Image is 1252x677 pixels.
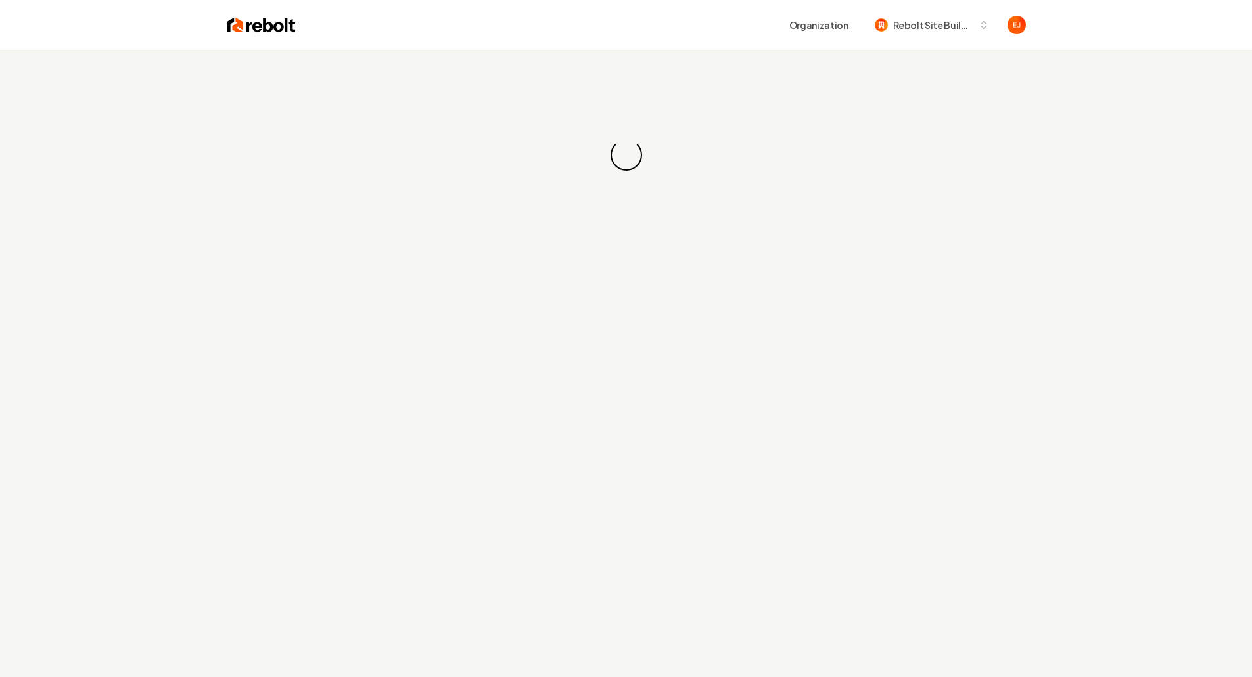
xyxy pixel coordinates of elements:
[1008,16,1026,34] button: Open user button
[893,18,973,32] span: Rebolt Site Builder
[875,18,888,32] img: Rebolt Site Builder
[607,137,645,174] div: Loading
[227,16,296,34] img: Rebolt Logo
[781,13,856,37] button: Organization
[1008,16,1026,34] img: Eduard Joers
